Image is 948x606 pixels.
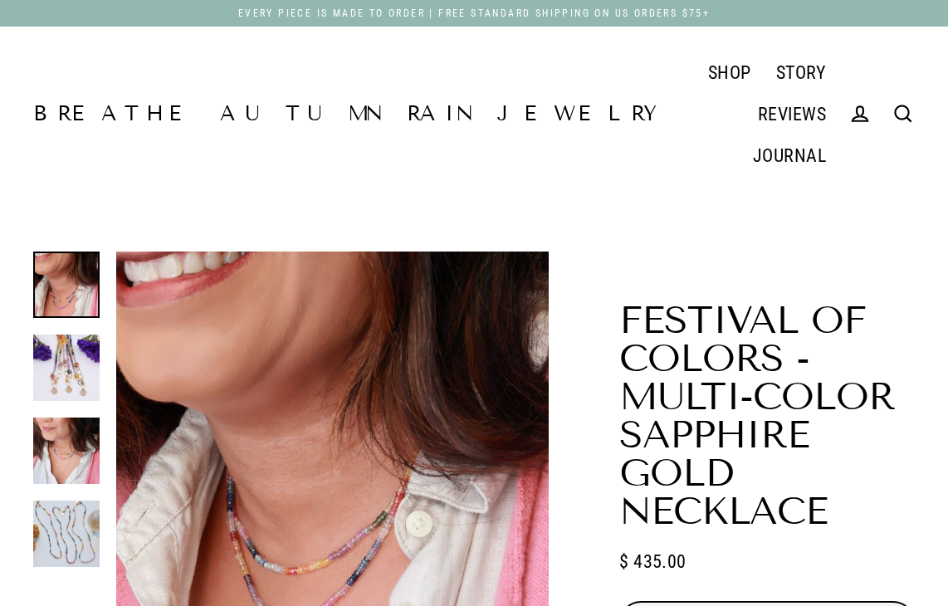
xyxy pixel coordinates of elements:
a: JOURNAL [740,134,838,176]
span: $ 435.00 [619,547,687,576]
img: Festival of Colors - Multi-Color Sapphire Gold Necklace life style layering image | Breathe Autum... [33,418,100,484]
a: SHOP [696,51,764,93]
img: Festival of Colors - Multi-Color Sapphire Gold Necklace detail image | Breathe Autumn Rain Artisa... [33,335,100,401]
div: Primary [666,51,838,176]
h1: Festival of Colors - Multi-Color Sapphire Gold Necklace [619,301,915,530]
img: Festival of Colors - Multi-Color Sapphire Gold Necklace alt image | Breathe Autumn Rain Artisan J... [33,501,100,567]
a: REVIEWS [745,93,838,134]
a: Breathe Autumn Rain Jewelry [33,104,666,125]
a: STORY [764,51,838,93]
